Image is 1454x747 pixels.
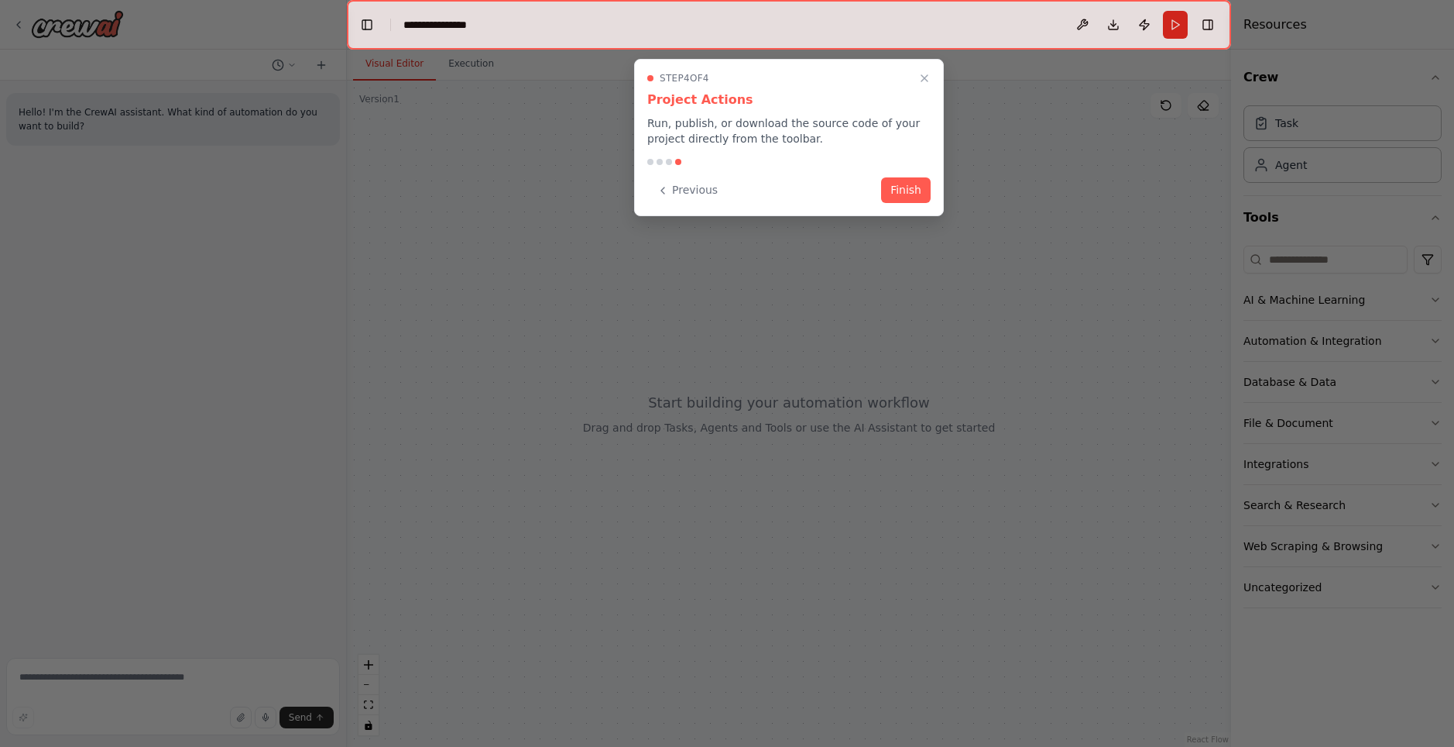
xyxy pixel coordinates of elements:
[647,177,727,203] button: Previous
[660,72,709,84] span: Step 4 of 4
[647,91,931,109] h3: Project Actions
[356,14,378,36] button: Hide left sidebar
[647,115,931,146] p: Run, publish, or download the source code of your project directly from the toolbar.
[915,69,934,88] button: Close walkthrough
[881,177,931,203] button: Finish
